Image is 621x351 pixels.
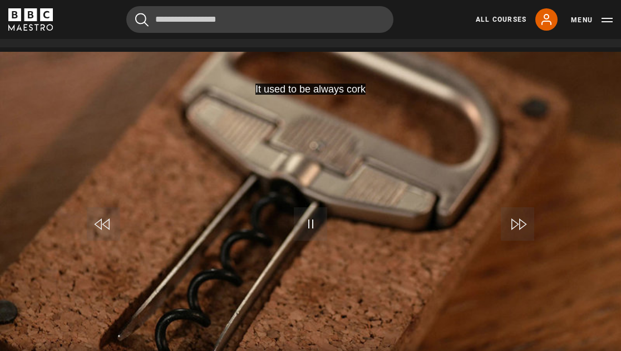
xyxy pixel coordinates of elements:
input: Search [126,6,393,33]
button: Submit the search query [135,13,149,27]
a: All Courses [476,14,526,25]
svg: BBC Maestro [8,8,53,31]
button: Toggle navigation [571,14,613,26]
